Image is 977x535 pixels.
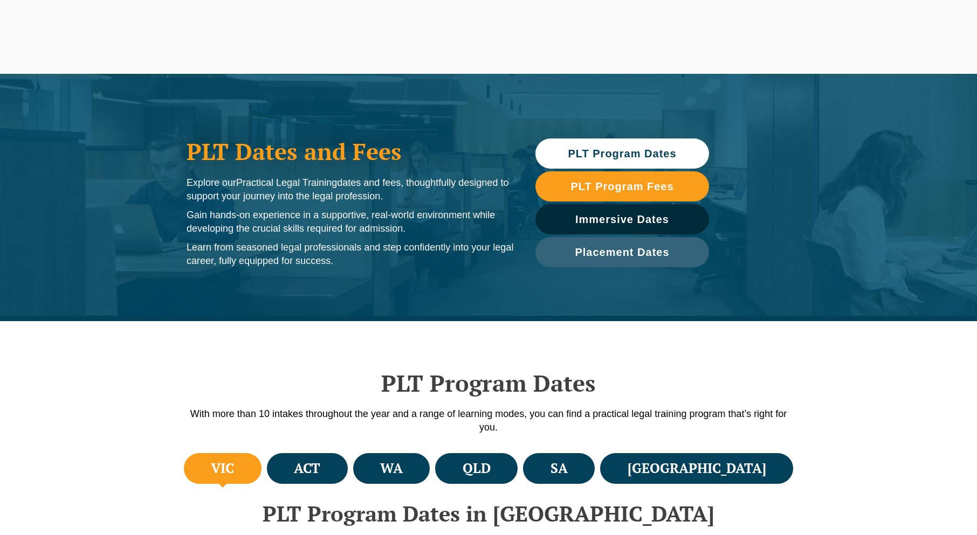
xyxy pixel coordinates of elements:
[575,214,669,225] span: Immersive Dates
[568,148,676,159] span: PLT Program Dates
[187,176,514,203] p: Explore our dates and fees, thoughtfully designed to support your journey into the legal profession.
[628,460,766,477] h4: [GEOGRAPHIC_DATA]
[294,460,320,477] h4: ACT
[535,204,709,234] a: Immersive Dates
[187,138,514,165] h1: PLT Dates and Fees
[187,241,514,268] p: Learn from seasoned legal professionals and step confidently into your legal career, fully equipp...
[463,460,491,477] h4: QLD
[236,177,337,188] span: Practical Legal Training
[187,209,514,235] p: Gain hands-on experience in a supportive, real-world environment while developing the crucial ski...
[575,247,669,258] span: Placement Dates
[181,502,796,525] h2: PLT Program Dates in [GEOGRAPHIC_DATA]
[535,237,709,267] a: Placement Dates
[570,181,673,192] span: PLT Program Fees
[181,407,796,434] p: With more than 10 intakes throughout the year and a range of learning modes, you can find a pract...
[535,138,709,169] a: PLT Program Dates
[380,460,403,477] h4: WA
[181,370,796,397] h2: PLT Program Dates
[551,460,568,477] h4: SA
[535,171,709,202] a: PLT Program Fees
[211,460,234,477] h4: VIC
